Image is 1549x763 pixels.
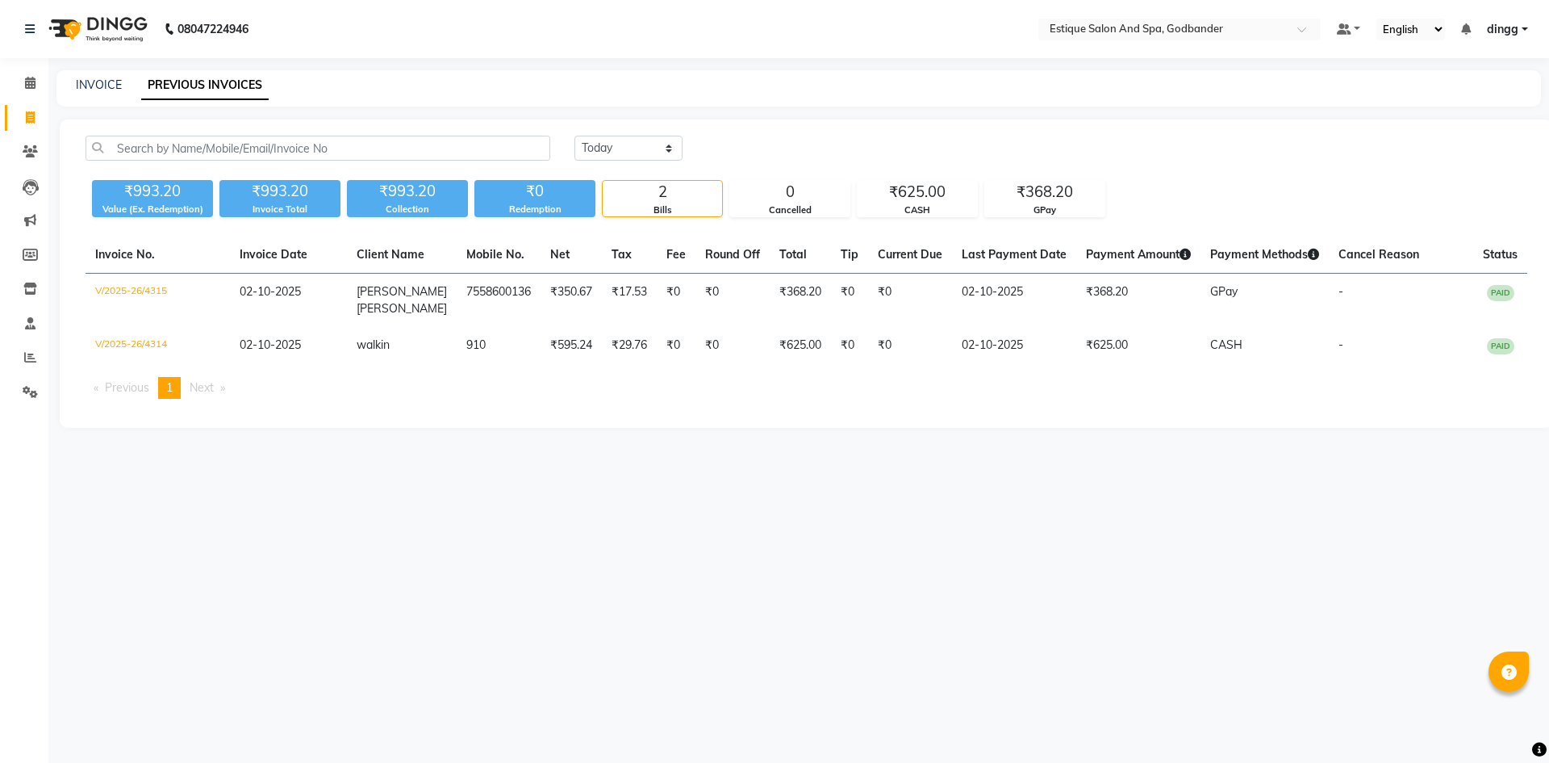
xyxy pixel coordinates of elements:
[779,247,807,262] span: Total
[841,247,858,262] span: Tip
[657,274,695,328] td: ₹0
[985,203,1104,217] div: GPay
[219,180,340,203] div: ₹993.20
[466,247,524,262] span: Mobile No.
[1481,698,1533,747] iframe: chat widget
[1487,285,1514,301] span: PAID
[858,203,977,217] div: CASH
[240,337,301,352] span: 02-10-2025
[868,327,952,364] td: ₹0
[868,274,952,328] td: ₹0
[1338,247,1419,262] span: Cancel Reason
[1076,327,1200,364] td: ₹625.00
[86,377,1527,399] nav: Pagination
[858,181,977,203] div: ₹625.00
[770,274,831,328] td: ₹368.20
[695,274,770,328] td: ₹0
[357,247,424,262] span: Client Name
[1487,338,1514,354] span: PAID
[86,274,230,328] td: V/2025-26/4315
[1210,247,1319,262] span: Payment Methods
[86,327,230,364] td: V/2025-26/4314
[1487,21,1518,38] span: dingg
[357,301,447,316] span: [PERSON_NAME]
[457,274,541,328] td: 7558600136
[831,327,868,364] td: ₹0
[105,380,149,395] span: Previous
[86,136,550,161] input: Search by Name/Mobile/Email/Invoice No
[381,337,390,352] span: in
[457,327,541,364] td: 910
[612,247,632,262] span: Tax
[41,6,152,52] img: logo
[730,203,850,217] div: Cancelled
[770,327,831,364] td: ₹625.00
[1338,337,1343,352] span: -
[1076,274,1200,328] td: ₹368.20
[550,247,570,262] span: Net
[705,247,760,262] span: Round Off
[141,71,269,100] a: PREVIOUS INVOICES
[95,247,155,262] span: Invoice No.
[831,274,868,328] td: ₹0
[219,203,340,216] div: Invoice Total
[177,6,248,52] b: 08047224946
[92,180,213,203] div: ₹993.20
[878,247,942,262] span: Current Due
[952,274,1076,328] td: 02-10-2025
[666,247,686,262] span: Fee
[190,380,214,395] span: Next
[541,274,602,328] td: ₹350.67
[357,284,447,299] span: [PERSON_NAME]
[695,327,770,364] td: ₹0
[603,203,722,217] div: Bills
[962,247,1067,262] span: Last Payment Date
[602,327,657,364] td: ₹29.76
[474,180,595,203] div: ₹0
[952,327,1076,364] td: 02-10-2025
[240,284,301,299] span: 02-10-2025
[985,181,1104,203] div: ₹368.20
[76,78,122,92] a: INVOICE
[657,327,695,364] td: ₹0
[240,247,307,262] span: Invoice Date
[92,203,213,216] div: Value (Ex. Redemption)
[541,327,602,364] td: ₹595.24
[1086,247,1191,262] span: Payment Amount
[1210,337,1242,352] span: CASH
[1483,247,1518,262] span: Status
[602,274,657,328] td: ₹17.53
[347,203,468,216] div: Collection
[474,203,595,216] div: Redemption
[1210,284,1238,299] span: GPay
[166,380,173,395] span: 1
[603,181,722,203] div: 2
[347,180,468,203] div: ₹993.20
[730,181,850,203] div: 0
[1338,284,1343,299] span: -
[357,337,381,352] span: walk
